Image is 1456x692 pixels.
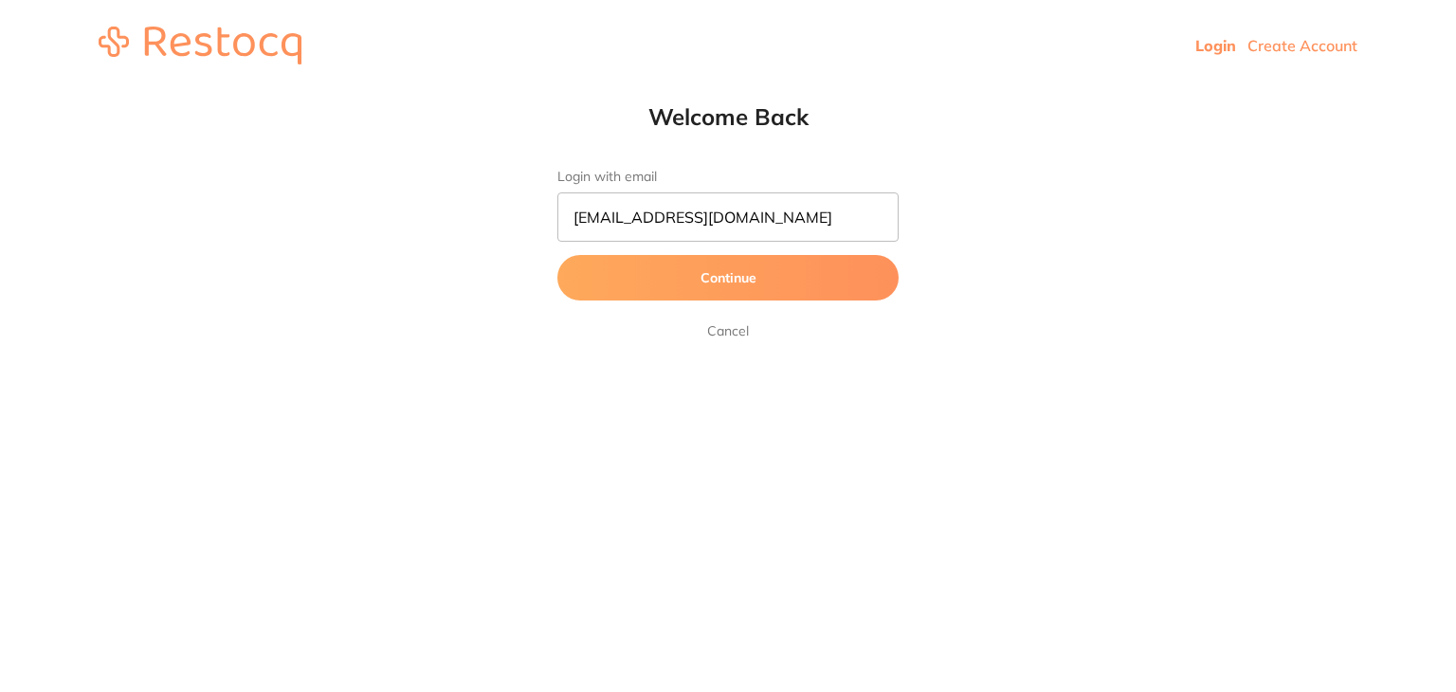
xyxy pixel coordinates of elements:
[557,169,899,185] label: Login with email
[519,102,937,131] h1: Welcome Back
[99,27,301,64] img: restocq_logo.svg
[703,319,753,342] a: Cancel
[1195,36,1236,55] a: Login
[557,255,899,300] button: Continue
[1247,36,1357,55] a: Create Account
